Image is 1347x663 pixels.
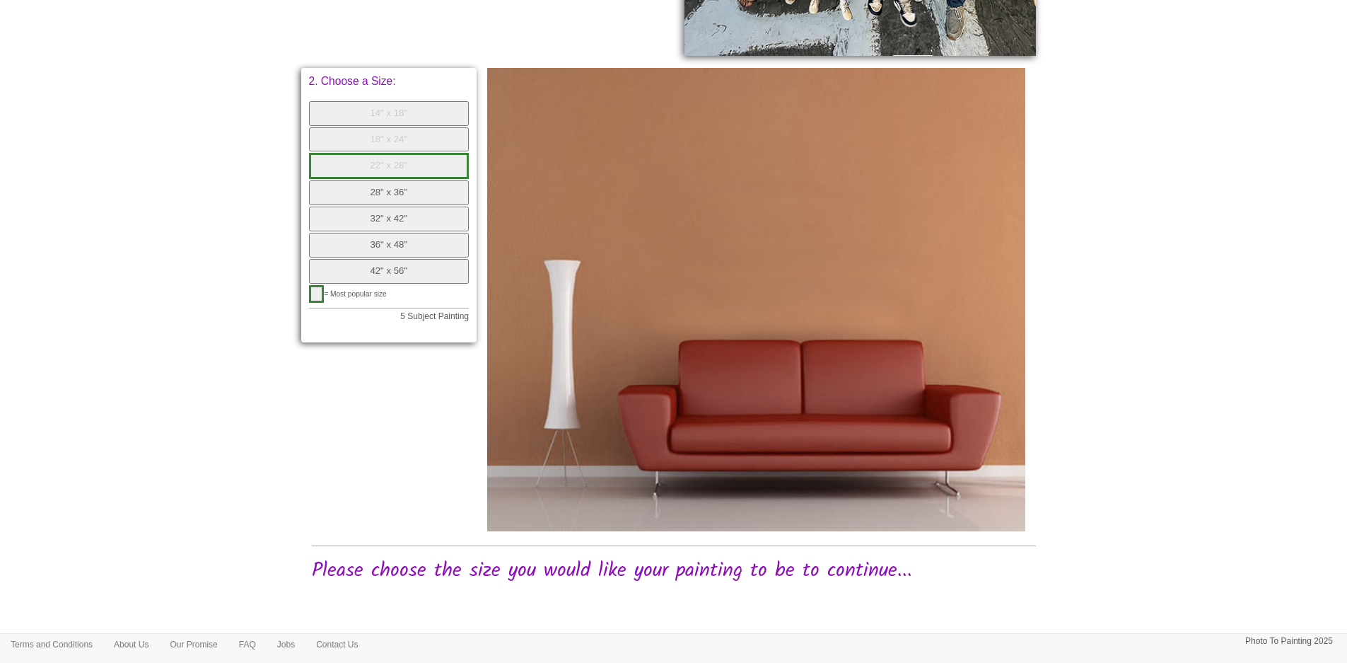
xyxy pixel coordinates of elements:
[1245,634,1333,649] p: Photo To Painting 2025
[309,76,470,87] p: 2. Choose a Size:
[309,127,470,152] button: 18" x 24"
[309,259,470,284] button: 42" x 56"
[309,153,470,179] button: 22" x 28"
[305,634,368,655] a: Contact Us
[309,180,470,205] button: 28" x 36"
[309,312,470,321] p: 5 Subject Painting
[228,634,267,655] a: FAQ
[312,560,1036,582] h2: Please choose the size you would like your painting to be to continue...
[309,101,470,126] button: 14" x 18"
[159,634,228,655] a: Our Promise
[487,68,1025,531] img: Please click the buttons to see your painting on the wall
[324,290,387,298] span: = Most popular size
[309,233,470,258] button: 36" x 48"
[267,634,305,655] a: Jobs
[103,634,159,655] a: About Us
[309,207,470,231] button: 32" x 42"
